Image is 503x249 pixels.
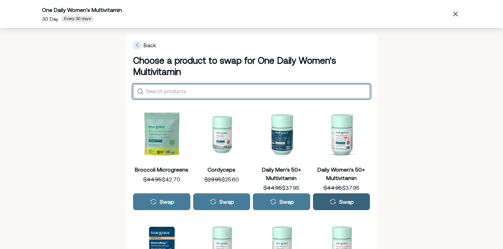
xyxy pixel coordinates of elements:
[193,177,250,182] div: $25.60
[135,166,188,173] span: Broccoli Microgreens
[133,177,190,182] div: $42.70
[133,55,336,77] span: Choose a product to swap for One Daily Women's Multivitamin
[42,7,122,13] span: One Daily Women's Multivitamin
[262,166,301,181] span: Daily Men's 50+ Multivitamin
[193,193,250,210] button: Swap
[318,166,365,181] span: Daily Women's 50+ Multivitamin
[133,193,190,210] button: Swap
[160,199,174,205] div: Swap
[144,42,156,48] span: Back
[450,8,461,20] span: Close
[204,176,221,182] s: $29.95
[207,166,235,173] span: Cordyceps
[253,193,310,210] button: Swap
[339,199,354,205] div: Swap
[313,185,370,191] div: $37.95
[313,193,370,210] button: Swap
[253,185,310,191] div: $37.95
[42,16,58,21] div: 30 Day
[323,185,342,191] s: $44.95
[219,199,234,205] div: Swap
[64,16,91,22] span: Every 30 days
[279,199,294,205] div: Swap
[133,41,156,49] span: Back
[146,88,367,94] input: Search products
[143,176,162,182] s: $44.95
[263,185,282,191] s: $44.95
